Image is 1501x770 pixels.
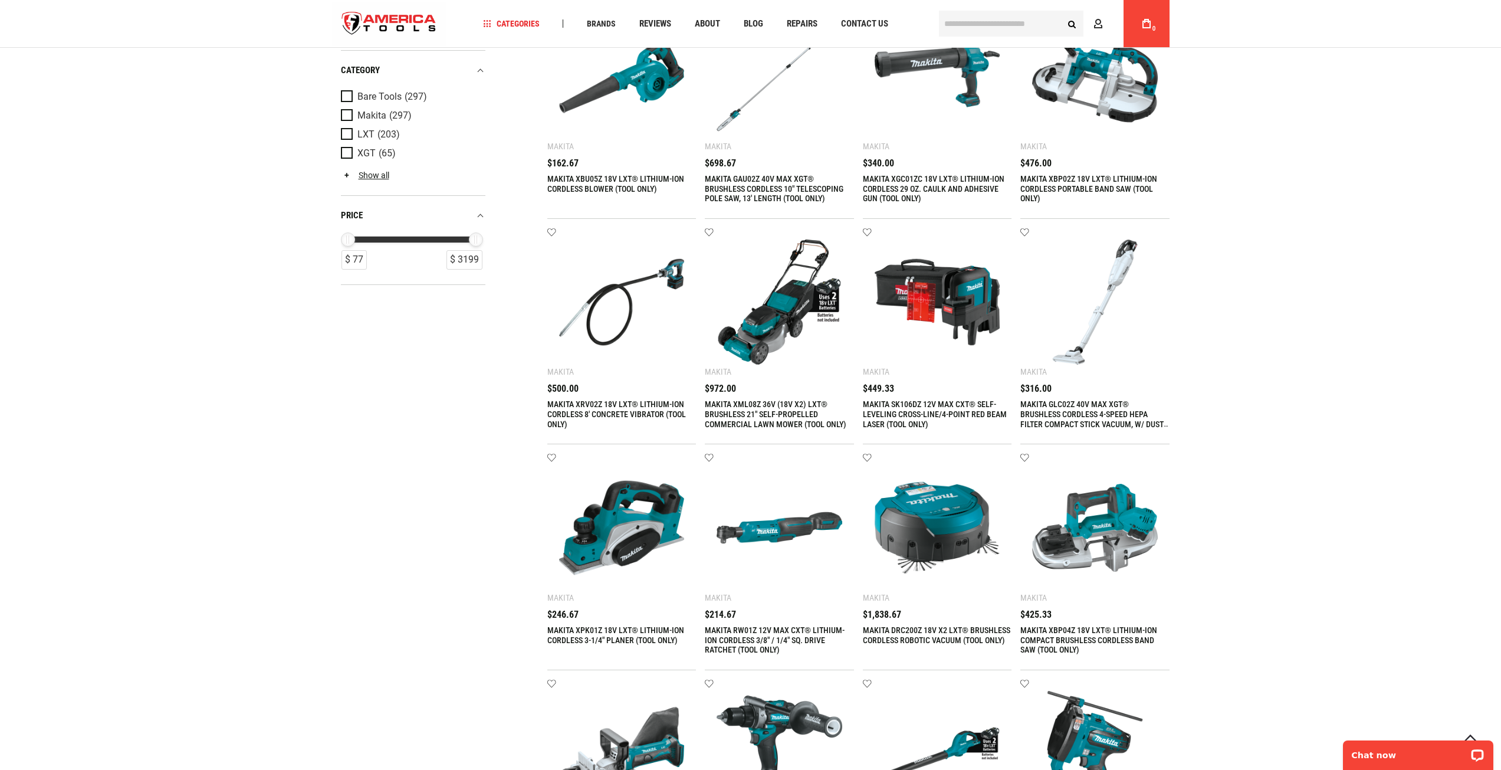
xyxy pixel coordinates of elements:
span: (203) [377,130,400,140]
span: $476.00 [1020,159,1052,168]
a: MAKITA RW01Z 12V MAX CXT® LITHIUM-ION CORDLESS 3/8" / 1/4" SQ. DRIVE RATCHET (TOOL ONLY) [705,625,845,655]
img: MAKITA XBU05Z 18V LXT® LITHIUM-ION CORDLESS BLOWER (TOOL ONLY) [559,14,685,139]
a: Makita (297) [341,109,482,122]
img: MAKITA XRV02Z 18V LXT® LITHIUM-ION CORDLESS 8' CONCRETE VIBRATOR (TOOL ONLY) [559,240,685,365]
a: Repairs [781,16,823,32]
img: MAKITA XML08Z 36V (18V X2) LXT® BRUSHLESS 21 [717,240,842,365]
a: Blog [738,16,768,32]
img: MAKITA GAU02Z 40V MAX XGT® BRUSHLESS CORDLESS 10 [717,14,842,139]
a: MAKITA XBP02Z 18V LXT® LITHIUM-ION CORDLESS PORTABLE BAND SAW (TOOL ONLY) [1020,174,1157,204]
img: MAKITA SK106DZ 12V MAX CXT® SELF-LEVELING CROSS-LINE/4-POINT RED BEAM LASER (TOOL ONLY) [875,240,1000,365]
div: Makita [863,142,889,151]
a: MAKITA GLC02Z 40V MAX XGT® BRUSHLESS CORDLESS 4-SPEED HEPA FILTER COMPACT STICK VACUUM, W/ DUST B... [1020,399,1168,439]
a: Brands [582,16,621,32]
a: store logo [332,2,446,46]
span: $425.33 [1020,610,1052,620]
img: MAKITA XBP02Z 18V LXT® LITHIUM-ION CORDLESS PORTABLE BAND SAW (TOOL ONLY) [1032,14,1158,139]
span: $972.00 [705,384,736,394]
a: MAKITA XBU05Z 18V LXT® LITHIUM-ION CORDLESS BLOWER (TOOL ONLY) [547,174,684,194]
span: Repairs [787,19,817,28]
div: Makita [705,593,731,602]
div: $ 77 [341,250,367,270]
span: XGT [357,148,376,159]
a: Reviews [634,16,676,32]
div: Makita [863,367,889,376]
div: category [341,63,485,78]
a: MAKITA XRV02Z 18V LXT® LITHIUM-ION CORDLESS 8' CONCRETE VIBRATOR (TOOL ONLY) [547,399,686,429]
a: MAKITA DRC200Z 18V X2 LXT® BRUSHLESS CORDLESS ROBOTIC VACUUM (TOOL ONLY) [863,625,1010,645]
span: LXT [357,129,375,140]
a: MAKITA XBP04Z 18V LXT® LITHIUM-ION COMPACT BRUSHLESS CORDLESS BAND SAW (TOOL ONLY) [1020,625,1157,655]
span: (65) [379,149,396,159]
div: Makita [1020,367,1047,376]
span: $214.67 [705,610,736,620]
img: MAKITA XPK01Z 18V LXT® LITHIUM-ION CORDLESS 3-1/4 [559,465,685,591]
button: Search [1061,12,1083,35]
span: (297) [405,92,427,102]
img: MAKITA GLC02Z 40V MAX XGT® BRUSHLESS CORDLESS 4-SPEED HEPA FILTER COMPACT STICK VACUUM, W/ DUST B... [1032,240,1158,365]
div: Makita [1020,142,1047,151]
a: XGT (65) [341,147,482,160]
div: Makita [705,367,731,376]
a: Contact Us [836,16,894,32]
div: Makita [547,367,574,376]
span: Bare Tools [357,91,402,102]
div: price [341,208,485,224]
div: Makita [547,142,574,151]
a: MAKITA XGC01ZC 18V LXT® LITHIUM-ION CORDLESS 29 OZ. CAULK AND ADHESIVE GUN (TOOL ONLY) [863,174,1004,204]
img: MAKITA RW01Z 12V MAX CXT® LITHIUM-ION CORDLESS 3/8 [717,465,842,591]
span: $500.00 [547,384,579,394]
span: $162.67 [547,159,579,168]
span: Categories [483,19,540,28]
span: $316.00 [1020,384,1052,394]
a: MAKITA XPK01Z 18V LXT® LITHIUM-ION CORDLESS 3-1/4" PLANER (TOOL ONLY) [547,625,684,645]
img: MAKITA XGC01ZC 18V LXT® LITHIUM-ION CORDLESS 29 OZ. CAULK AND ADHESIVE GUN (TOOL ONLY) [875,14,1000,139]
div: Makita [1020,593,1047,602]
img: MAKITA XBP04Z 18V LXT® LITHIUM-ION COMPACT BRUSHLESS CORDLESS BAND SAW (TOOL ONLY) [1032,465,1158,591]
img: America Tools [332,2,446,46]
div: Makita [705,142,731,151]
span: $246.67 [547,610,579,620]
a: MAKITA XML08Z 36V (18V X2) LXT® BRUSHLESS 21" SELF-PROPELLED COMMERCIAL LAWN MOWER (TOOL ONLY) [705,399,846,429]
span: Reviews [639,19,671,28]
span: Makita [357,110,386,121]
span: $449.33 [863,384,894,394]
span: (297) [389,111,412,121]
div: Product Filters [341,50,485,285]
img: MAKITA DRC200Z 18V X2 LXT® BRUSHLESS CORDLESS ROBOTIC VACUUM (TOOL ONLY) [875,465,1000,591]
span: Blog [744,19,763,28]
span: $698.67 [705,159,736,168]
a: LXT (203) [341,128,482,141]
div: Makita [863,593,889,602]
a: About [689,16,725,32]
a: MAKITA SK106DZ 12V MAX CXT® SELF-LEVELING CROSS-LINE/4-POINT RED BEAM LASER (TOOL ONLY) [863,399,1007,429]
div: Makita [547,593,574,602]
span: Brands [587,19,616,28]
a: Show all [341,171,389,180]
a: Bare Tools (297) [341,90,482,103]
span: Contact Us [841,19,888,28]
span: About [695,19,720,28]
span: $340.00 [863,159,894,168]
a: Categories [478,16,545,32]
span: 0 [1152,25,1156,32]
iframe: LiveChat chat widget [1335,733,1501,770]
span: $1,838.67 [863,610,901,620]
div: $ 3199 [446,250,482,270]
a: MAKITA GAU02Z 40V MAX XGT® BRUSHLESS CORDLESS 10" TELESCOPING POLE SAW, 13' LENGTH (TOOL ONLY) [705,174,843,204]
